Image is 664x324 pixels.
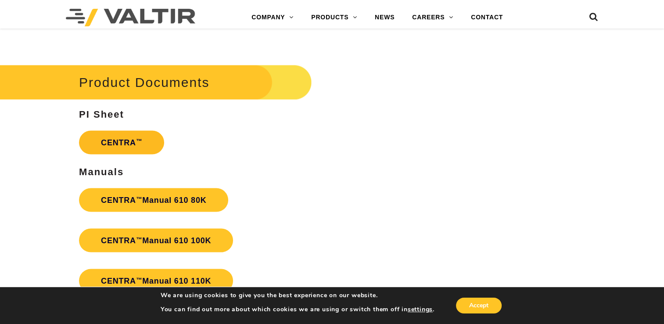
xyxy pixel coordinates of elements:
[403,9,462,26] a: CAREERS
[79,108,124,119] strong: PI Sheet
[101,236,211,245] strong: CENTRA Manual 610 100K
[136,276,142,283] sup: ™
[408,306,433,313] button: settings
[66,9,195,26] img: Valtir
[462,9,512,26] a: CONTACT
[161,292,434,299] p: We are using cookies to give you the best experience on our website.
[136,236,142,242] sup: ™
[79,188,228,212] a: CENTRA™Manual 610 80K
[79,130,164,154] a: CENTRA™
[366,9,403,26] a: NEWS
[79,228,233,252] a: CENTRA™Manual 610 100K
[79,269,233,292] a: CENTRA™Manual 610 110K
[79,166,124,177] strong: Manuals
[101,195,206,204] strong: CENTRA Manual 610 80K
[302,9,366,26] a: PRODUCTS
[136,137,142,144] sup: ™
[161,306,434,313] p: You can find out more about which cookies we are using or switch them off in .
[456,298,502,313] button: Accept
[136,195,142,202] sup: ™
[243,9,302,26] a: COMPANY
